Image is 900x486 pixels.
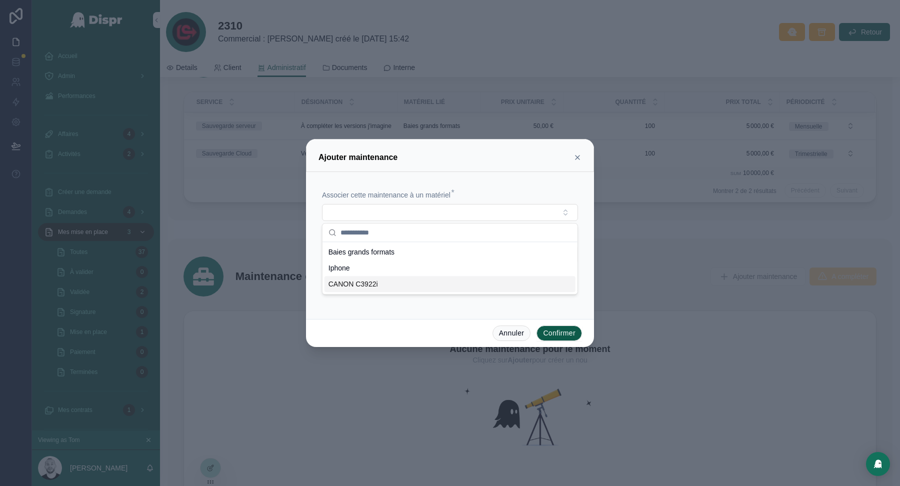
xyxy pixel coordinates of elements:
[328,279,378,289] span: CANON C3922i
[322,191,450,199] span: Associer cette maintenance à un matériel
[866,452,890,476] div: Open Intercom Messenger
[536,325,582,341] button: Confirmer
[328,247,394,257] span: Baies grands formats
[322,204,578,221] button: Select Button
[328,263,350,273] span: Iphone
[322,242,577,294] div: Suggestions
[318,151,397,163] h3: Ajouter maintenance
[492,325,531,341] button: Annuler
